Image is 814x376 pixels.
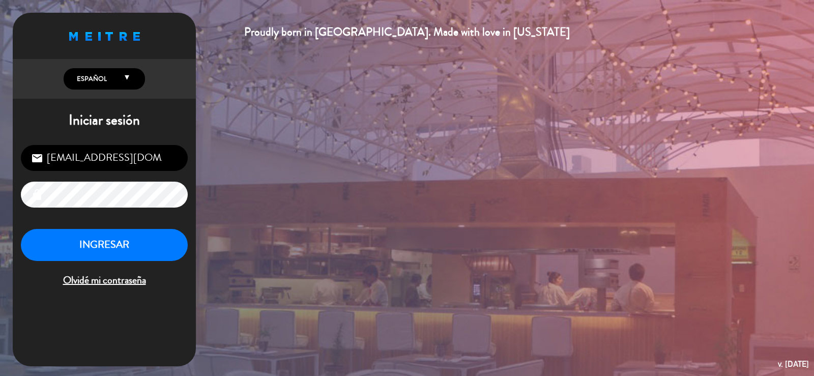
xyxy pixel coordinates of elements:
[31,152,43,164] i: email
[31,189,43,201] i: lock
[21,272,188,289] span: Olvidé mi contraseña
[778,357,809,371] div: v. [DATE]
[21,229,188,261] button: INGRESAR
[74,74,107,84] span: Español
[13,112,196,129] h1: Iniciar sesión
[21,145,188,171] input: Correo Electrónico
